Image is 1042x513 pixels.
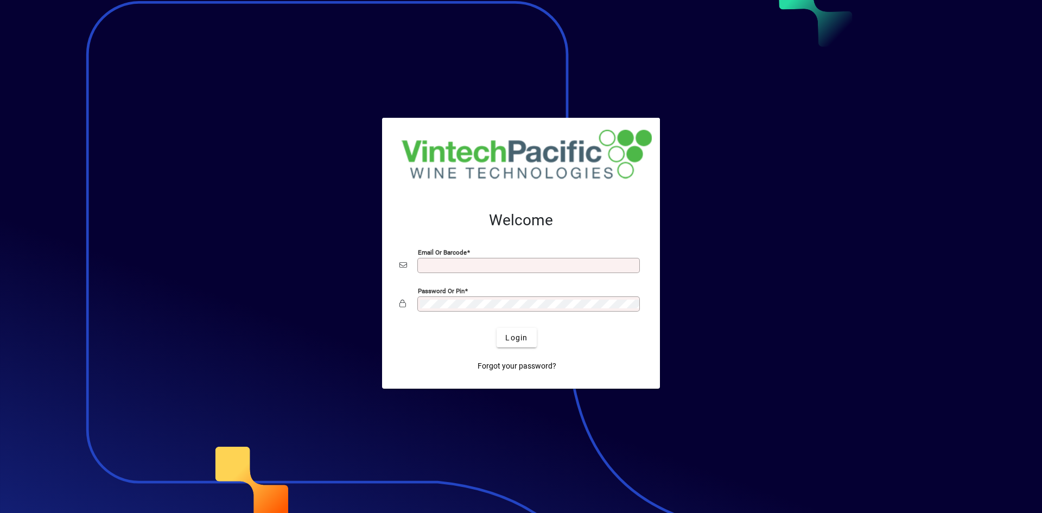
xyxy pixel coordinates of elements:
span: Login [505,332,528,344]
button: Login [497,328,536,347]
span: Forgot your password? [478,360,556,372]
h2: Welcome [399,211,643,230]
mat-label: Email or Barcode [418,249,467,256]
a: Forgot your password? [473,356,561,376]
mat-label: Password or Pin [418,287,465,295]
